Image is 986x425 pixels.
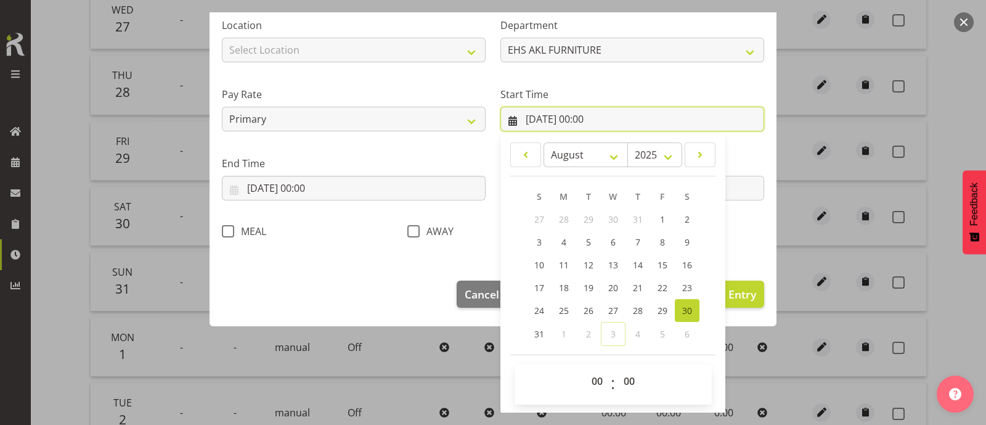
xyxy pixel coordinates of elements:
[633,282,643,294] span: 21
[560,191,568,202] span: M
[675,254,699,276] a: 16
[584,259,593,271] span: 12
[576,254,601,276] a: 12
[675,299,699,322] a: 30
[222,156,486,171] label: End Time
[559,259,569,271] span: 11
[584,282,593,294] span: 19
[552,231,576,254] a: 4
[559,305,569,316] span: 25
[949,388,961,400] img: help-xxl-2.png
[650,276,675,299] a: 22
[633,305,643,316] span: 28
[586,191,591,202] span: T
[234,225,266,237] span: MEAL
[675,231,699,254] a: 9
[534,305,544,316] span: 24
[963,170,986,254] button: Feedback - Show survey
[601,299,625,322] a: 27
[586,236,591,248] span: 5
[635,191,640,202] span: T
[609,191,617,202] span: W
[601,276,625,299] a: 20
[559,213,569,225] span: 28
[650,208,675,231] a: 1
[650,299,675,322] a: 29
[633,259,643,271] span: 14
[576,276,601,299] a: 19
[687,287,756,302] span: Update Entry
[552,276,576,299] a: 18
[608,305,618,316] span: 27
[534,282,544,294] span: 17
[608,282,618,294] span: 20
[685,236,690,248] span: 9
[682,305,692,316] span: 30
[584,213,593,225] span: 29
[608,259,618,271] span: 13
[658,305,667,316] span: 29
[586,328,591,340] span: 2
[635,236,640,248] span: 7
[561,236,566,248] span: 4
[658,259,667,271] span: 15
[527,276,552,299] a: 17
[584,305,593,316] span: 26
[682,259,692,271] span: 16
[222,18,486,33] label: Location
[650,254,675,276] a: 15
[561,328,566,340] span: 1
[658,282,667,294] span: 22
[222,176,486,200] input: Click to select...
[611,328,616,340] span: 3
[552,254,576,276] a: 11
[660,236,665,248] span: 8
[625,299,650,322] a: 28
[457,281,507,308] button: Cancel
[500,87,764,102] label: Start Time
[559,282,569,294] span: 18
[222,87,486,102] label: Pay Rate
[625,254,650,276] a: 14
[534,328,544,340] span: 31
[527,322,552,346] a: 31
[650,231,675,254] a: 8
[527,299,552,322] a: 24
[552,299,576,322] a: 25
[527,254,552,276] a: 10
[633,213,643,225] span: 31
[635,328,640,340] span: 4
[534,213,544,225] span: 27
[611,369,615,400] span: :
[660,328,665,340] span: 5
[660,191,664,202] span: F
[625,231,650,254] a: 7
[601,231,625,254] a: 6
[969,183,980,226] span: Feedback
[576,231,601,254] a: 5
[675,208,699,231] a: 2
[660,213,665,225] span: 1
[608,213,618,225] span: 30
[500,18,764,33] label: Department
[527,231,552,254] a: 3
[576,299,601,322] a: 26
[675,276,699,299] a: 23
[534,259,544,271] span: 10
[500,107,764,131] input: Click to select...
[601,254,625,276] a: 13
[537,191,542,202] span: S
[685,213,690,225] span: 2
[611,236,616,248] span: 6
[465,286,499,302] span: Cancel
[625,276,650,299] a: 21
[537,236,542,248] span: 3
[685,191,690,202] span: S
[685,328,690,340] span: 6
[682,282,692,294] span: 23
[420,225,454,237] span: AWAY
